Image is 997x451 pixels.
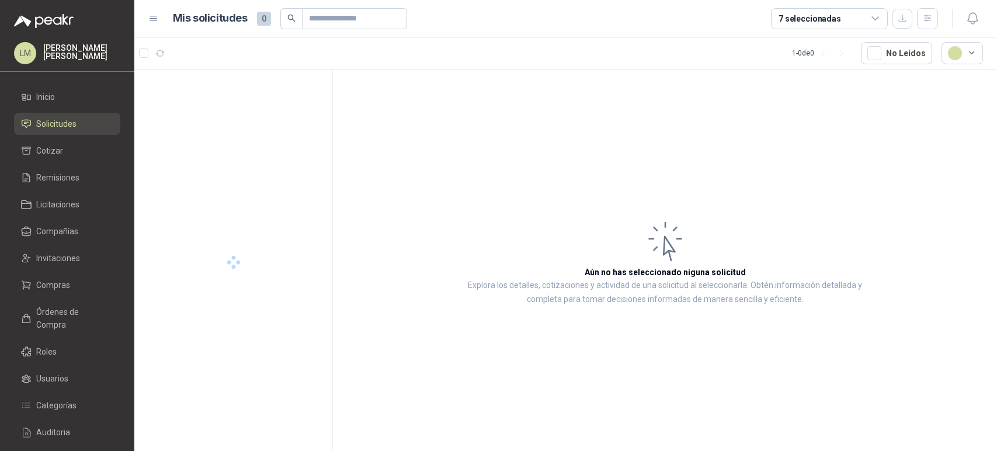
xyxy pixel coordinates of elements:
span: search [287,14,296,22]
a: Invitaciones [14,247,120,269]
button: No Leídos [861,42,932,64]
a: Compañías [14,220,120,242]
span: Categorías [36,399,77,412]
h3: Aún no has seleccionado niguna solicitud [585,266,746,279]
span: Inicio [36,91,55,103]
p: [PERSON_NAME] [PERSON_NAME] [43,44,120,60]
div: LM [14,42,36,64]
span: Compras [36,279,70,292]
span: Solicitudes [36,117,77,130]
a: Compras [14,274,120,296]
span: Usuarios [36,372,68,385]
a: Auditoria [14,421,120,443]
span: Licitaciones [36,198,79,211]
span: Roles [36,345,57,358]
span: Auditoria [36,426,70,439]
a: Roles [14,341,120,363]
span: Compañías [36,225,78,238]
div: 1 - 0 de 0 [792,44,852,63]
a: Cotizar [14,140,120,162]
span: Órdenes de Compra [36,306,109,331]
h1: Mis solicitudes [173,10,248,27]
span: Remisiones [36,171,79,184]
a: Remisiones [14,166,120,189]
img: Logo peakr [14,14,74,28]
a: Órdenes de Compra [14,301,120,336]
a: Usuarios [14,367,120,390]
span: Cotizar [36,144,63,157]
p: Explora los detalles, cotizaciones y actividad de una solicitud al seleccionarla. Obtén informaci... [450,279,880,307]
span: Invitaciones [36,252,80,265]
div: 7 seleccionadas [779,12,841,25]
a: Inicio [14,86,120,108]
span: 0 [257,12,271,26]
a: Solicitudes [14,113,120,135]
a: Categorías [14,394,120,417]
a: Licitaciones [14,193,120,216]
